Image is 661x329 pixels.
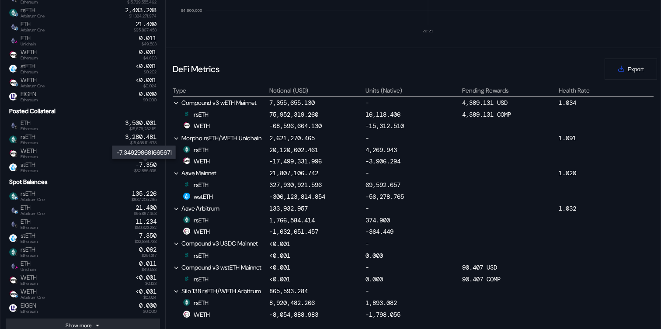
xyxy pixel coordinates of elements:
div: Silo 138 rsETH/WETH Arbitrum [173,287,268,295]
img: weth_2.jpg [183,157,190,164]
div: Notional (USD) [269,87,308,94]
span: rsETH [17,190,45,201]
span: rsETH [17,133,38,145]
div: 90.407 USD [462,263,557,272]
span: $95,867.458 [134,28,157,32]
span: WETH [17,288,45,299]
span: $0.000 [143,98,157,102]
div: -7.349298681665671 [112,146,176,159]
text: 22:21 [423,28,434,33]
div: -56,278.765 [365,193,404,201]
div: Type [173,87,186,94]
div: 75,952,319.260 [269,111,318,118]
div: rsETH [183,299,209,307]
div: WETH [183,157,210,165]
div: Spot Balances [6,174,160,189]
span: Ethereum [21,253,38,258]
span: Ethereum [21,169,38,173]
div: Posted Collateral [6,104,160,118]
img: svg+xml,%3c [14,308,18,312]
div: 0.011 [139,35,157,42]
span: $95,867.458 [134,211,157,216]
div: 0.000 [365,252,383,260]
img: weth.png [183,122,190,129]
div: <0.001 [269,252,290,260]
img: weth.png [9,149,17,157]
span: $0.202 [144,70,157,74]
img: svg+xml,%3c [14,238,18,242]
span: stETH [17,62,38,74]
img: rseth.png [9,248,17,256]
img: arbitrum-Dowo5cUs.svg [14,210,18,214]
img: WETH.PNG [183,228,190,235]
span: $637,205.295 [132,197,157,202]
span: ETH [17,218,38,229]
img: svg+xml,%3c [14,153,18,157]
div: 1.091 [559,134,576,142]
span: Ethereum [21,70,38,74]
img: svg+xml,%3c [14,96,18,100]
div: rsETH [183,275,209,283]
div: DeFi Metrics [173,63,219,75]
img: steth_logo.png [9,163,17,171]
div: - [365,134,460,142]
span: Unichain [21,267,36,272]
span: WETH [17,48,38,60]
span: Ethereum [21,155,38,159]
div: Aave Arbitrum [173,204,268,213]
div: <0.001 [136,274,157,281]
div: 69,592.657 [365,181,400,189]
text: 64,800,000 [181,8,202,13]
img: steth_logo.png [9,65,17,73]
div: -1,798.055 [365,311,400,319]
img: svg+xml,%3c [14,54,18,59]
img: ethereum.png [9,206,17,214]
div: 374.900 [365,216,390,224]
img: weth.png [9,290,17,298]
div: 90.407 COMP [462,275,557,283]
div: <0.001 [269,275,290,283]
div: 2,621,270.465 [269,134,315,142]
div: Pending Rewards [462,87,509,94]
span: $0.024 [143,295,157,300]
div: 1.032 [559,204,576,212]
img: wstETH.png [183,193,190,200]
div: -1,632,651.457 [269,228,318,235]
span: Ethereum [21,239,38,244]
img: svg+xml,%3c [14,125,18,129]
div: 20,120,602.461 [269,146,318,154]
div: - [365,263,460,272]
div: 8,920,482.266 [269,299,315,307]
div: 0.000 [139,302,157,309]
img: svg%3e [14,266,18,270]
span: EIGEN [17,302,38,313]
span: ETH [17,119,38,131]
img: svg+xml,%3c [14,139,18,143]
img: WETH.PNG [183,311,190,318]
div: rsETH [183,252,209,260]
div: -15,312.510 [365,122,404,130]
div: - [365,204,460,213]
span: $11,324,271.974 [129,14,157,18]
img: Icon___Dark.png [183,111,190,118]
div: rsETH [183,111,209,118]
div: 0.062 [139,246,157,253]
span: $291.317 [142,253,157,258]
div: 7.350 [139,232,157,239]
div: <0.001 [136,76,157,84]
span: $32,886.738 [135,239,157,244]
img: svg%3e [14,40,18,45]
span: $49.583 [142,267,157,272]
div: <0.001 [136,62,157,70]
div: 133,932.957 [269,204,308,212]
span: ETH [17,204,45,215]
div: 21,807,106.742 [269,169,318,177]
div: WETH [183,228,210,235]
span: Arbitrum One [21,28,45,32]
div: Units (Native) [365,87,402,94]
span: Ethereum [21,127,38,131]
img: ethereum.png [9,121,17,129]
img: ethereum.png [9,220,17,228]
div: 865,593.284 [269,287,308,295]
span: Ethereum [21,225,38,230]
